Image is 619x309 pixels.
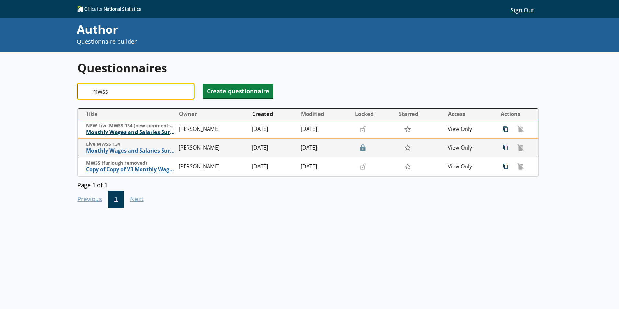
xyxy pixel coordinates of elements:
[86,129,175,136] span: Monthly Wages and Salaries Survey
[81,109,176,119] button: Title
[250,109,298,119] button: Created
[77,60,539,76] h1: Questionnaires
[77,38,417,46] p: Questionnaire builder
[445,139,494,157] td: View Only
[176,139,250,157] td: [PERSON_NAME]
[396,109,445,119] button: Starred
[77,84,194,99] input: Search questionnaire titles
[352,109,396,119] button: Locked
[77,21,417,38] div: Author
[176,109,249,119] button: Owner
[249,120,298,139] td: [DATE]
[203,84,273,98] button: Create questionnaire
[400,160,414,173] button: Star
[445,109,493,119] button: Access
[86,147,176,154] span: Monthly Wages and Salaries Survey
[494,109,538,120] th: Actions
[77,179,539,189] div: Page 1 of 1
[86,160,176,166] span: MWSS (furlough removed)
[249,157,298,176] td: [DATE]
[298,109,352,119] button: Modified
[298,120,352,139] td: [DATE]
[86,141,176,147] span: Live MWSS 134
[445,120,494,139] td: View Only
[249,139,298,157] td: [DATE]
[298,157,352,176] td: [DATE]
[400,142,414,154] button: Star
[176,120,250,139] td: [PERSON_NAME]
[400,123,414,135] button: Star
[86,166,176,173] span: Copy of Copy of V3 Monthly Wages and Salaries Survey
[298,139,352,157] td: [DATE]
[445,157,494,176] td: View Only
[176,157,250,176] td: [PERSON_NAME]
[505,4,539,15] button: Sign Out
[86,123,175,129] span: NEW Live MWSS 134 (new comments box)
[108,191,124,208] button: 1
